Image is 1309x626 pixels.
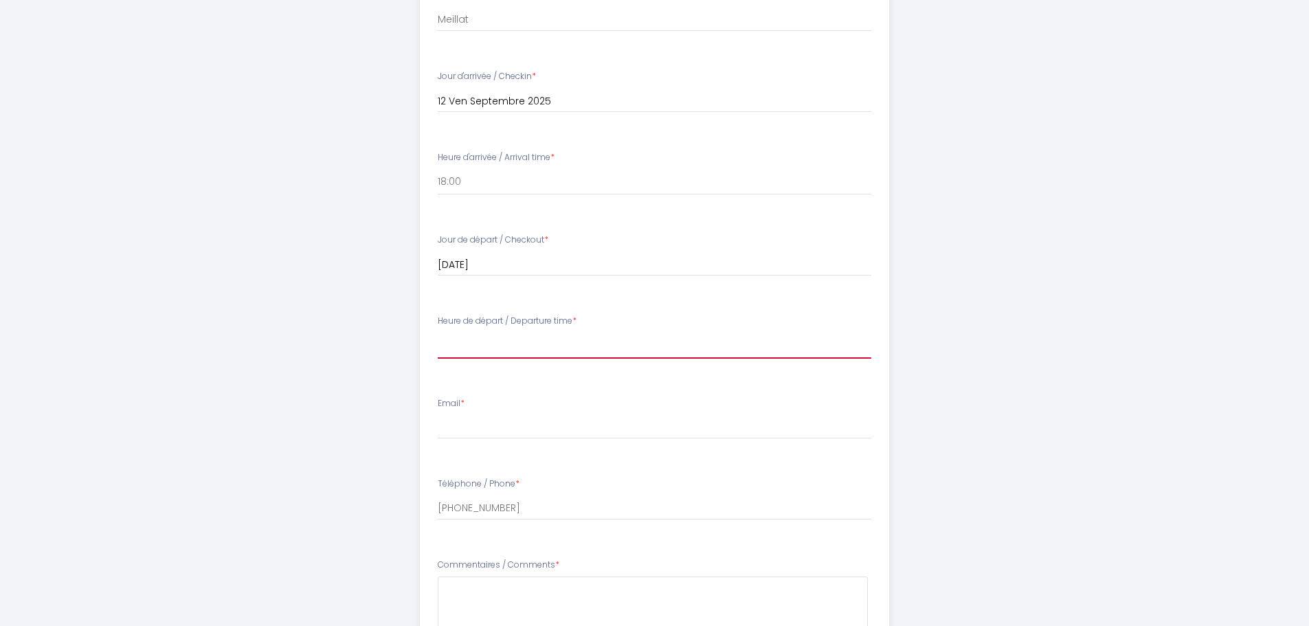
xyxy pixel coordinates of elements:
[438,559,559,572] label: Commentaires / Comments
[438,315,577,328] label: Heure de départ / Departure time
[438,151,555,164] label: Heure d'arrivée / Arrival time
[438,234,548,247] label: Jour de départ / Checkout
[438,397,465,410] label: Email
[438,70,536,83] label: Jour d'arrivée / Checkin
[438,478,519,491] label: Téléphone / Phone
